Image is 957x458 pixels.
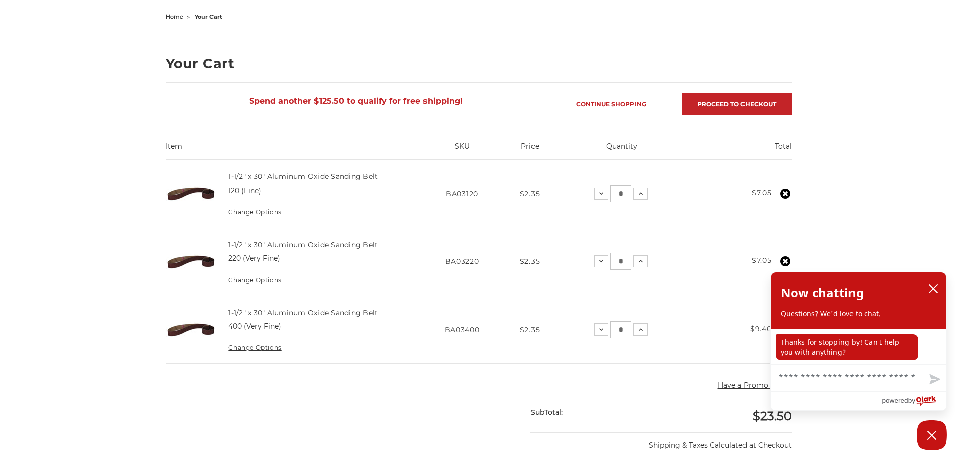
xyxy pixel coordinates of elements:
dd: 400 (Very Fine) [228,321,281,332]
button: Send message [921,368,946,391]
p: Thanks for stopping by! Can I help you with anything? [776,334,918,360]
a: Change Options [228,344,281,351]
button: Have a Promo Code? [718,380,792,391]
input: 1-1/2" x 30" Aluminum Oxide Sanding Belt Quantity: [610,321,631,338]
th: SKU [418,141,505,159]
div: olark chatbox [770,272,947,411]
a: 1-1/2" x 30" Aluminum Oxide Sanding Belt [228,240,378,249]
span: BA03120 [446,189,478,198]
th: Total [689,141,792,159]
input: 1-1/2" x 30" Aluminum Oxide Sanding Belt Quantity: [610,253,631,270]
dd: 220 (Very Fine) [228,253,280,264]
span: $23.50 [753,409,792,423]
a: Change Options [228,208,281,216]
span: Spend another $125.50 to qualify for free shipping! [249,96,463,106]
span: BA03220 [445,257,479,266]
div: SubTotal: [530,400,661,425]
img: 1-1/2" x 30" Sanding Belt - Aluminum Oxide [166,168,216,219]
span: $2.35 [520,325,540,334]
strong: $7.05 [752,188,772,197]
div: chat [771,329,946,364]
a: 1-1/2" x 30" Aluminum Oxide Sanding Belt [228,172,378,181]
span: powered [882,394,908,407]
a: Change Options [228,276,281,284]
h1: Your Cart [166,57,792,70]
span: $2.35 [520,189,540,198]
a: Proceed to checkout [682,93,792,115]
img: 1-1/2" x 30" Sanding Belt - Aluminum Oxide [166,237,216,287]
dd: 120 (Fine) [228,186,261,196]
span: by [908,394,915,407]
img: 1-1/2" x 30" Sanding Belt - Aluminum Oxide [166,305,216,355]
button: close chatbox [925,281,941,296]
span: BA03400 [445,325,480,334]
strong: $9.40 [750,324,772,333]
h2: Now chatting [781,283,864,303]
a: home [166,13,183,20]
input: 1-1/2" x 30" Aluminum Oxide Sanding Belt Quantity: [610,185,631,202]
p: Questions? We'd love to chat. [781,309,936,319]
span: your cart [195,13,222,20]
th: Price [505,141,554,159]
a: Continue Shopping [557,93,666,115]
a: 1-1/2" x 30" Aluminum Oxide Sanding Belt [228,308,378,317]
strong: $7.05 [752,256,772,265]
a: Powered by Olark [882,392,946,410]
th: Quantity [554,141,689,159]
p: Shipping & Taxes Calculated at Checkout [530,432,791,451]
th: Item [166,141,419,159]
span: $2.35 [520,257,540,266]
button: Close Chatbox [917,420,947,450]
